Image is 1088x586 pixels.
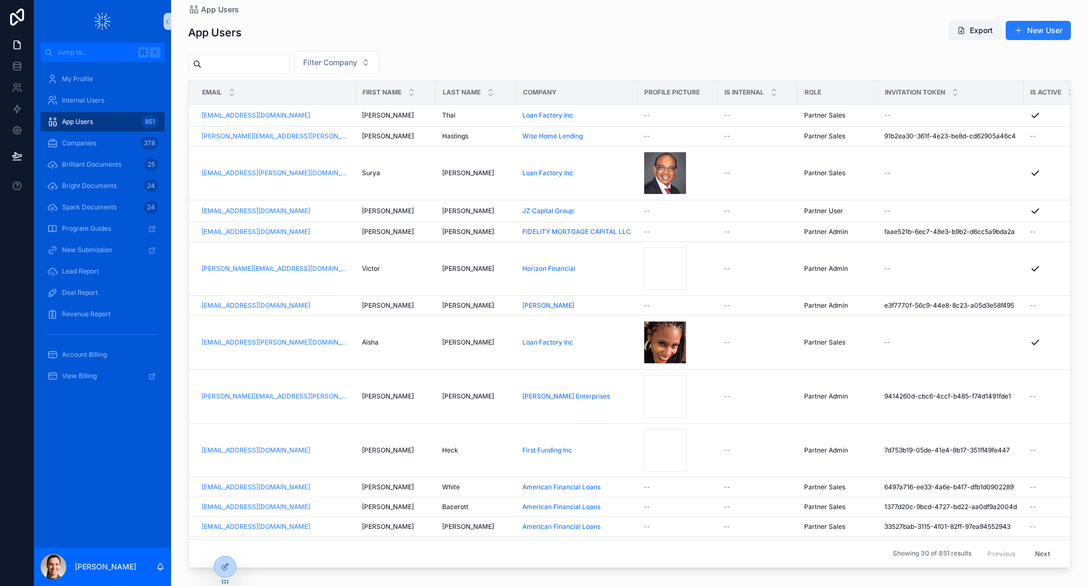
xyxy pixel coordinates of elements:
[202,88,222,97] span: Email
[442,522,510,531] a: [PERSON_NAME]
[724,207,791,215] a: --
[1030,522,1036,531] span: --
[522,169,631,177] a: Loan Factory Inc
[804,207,871,215] a: Partner User
[202,503,310,511] a: [EMAIL_ADDRESS][DOMAIN_NAME]
[202,446,310,455] a: [EMAIL_ADDRESS][DOMAIN_NAME]
[442,228,510,236] a: [PERSON_NAME]
[724,392,791,401] a: --
[1030,228,1036,236] span: --
[884,522,1017,531] a: 33527bab-3115-4f01-82ff-97ea94552943
[41,112,165,131] a: App Users851
[442,503,468,511] span: Bacerott
[362,111,414,120] span: [PERSON_NAME]
[1028,545,1058,562] button: Next
[522,228,631,236] a: FIDELITY MORTGAGE CAPITAL LLC
[884,228,1015,236] span: faae521b-6ec7-48e3-b9b2-d6cc5a9bda2a
[442,483,510,491] a: White
[522,207,631,215] a: JZ Capital Group
[884,169,1017,177] a: --
[884,392,1017,401] a: 9414260d-cbc6-4ccf-b485-f74d1491fde1
[442,264,510,273] a: [PERSON_NAME]
[884,301,1017,310] a: e3f7770f-56c9-44e8-8c23-a05d3e58f495
[724,446,730,455] span: --
[644,207,650,215] span: --
[522,132,631,140] a: Wise Home Lending
[362,111,429,120] a: [PERSON_NAME]
[724,301,791,310] a: --
[724,522,730,531] span: --
[75,561,136,572] p: [PERSON_NAME]
[804,483,871,491] a: Partner Sales
[522,111,631,120] a: Loan Factory Inc
[884,264,1017,273] a: --
[442,264,494,273] span: [PERSON_NAME]
[724,111,791,120] a: --
[202,301,310,310] a: [EMAIL_ADDRESS][DOMAIN_NAME]
[62,203,117,212] span: Spark Documents
[644,483,711,491] a: --
[522,392,610,401] a: [PERSON_NAME] Enterprises
[151,48,159,57] span: K
[202,111,349,120] a: [EMAIL_ADDRESS][DOMAIN_NAME]
[522,169,573,177] span: Loan Factory Inc
[522,207,574,215] a: JZ Capital Group
[362,169,429,177] a: Surya
[202,522,349,531] a: [EMAIL_ADDRESS][DOMAIN_NAME]
[362,264,380,273] span: Victor
[1030,446,1036,455] span: --
[644,503,711,511] a: --
[644,522,650,531] span: --
[442,169,510,177] a: [PERSON_NAME]
[804,338,845,347] span: Partner Sales
[724,483,730,491] span: --
[804,169,871,177] a: Partner Sales
[362,264,429,273] a: Victor
[644,483,650,491] span: --
[522,264,575,273] span: Horizon Financial
[442,483,460,491] span: White
[804,522,871,531] a: Partner Sales
[442,207,510,215] a: [PERSON_NAME]
[362,301,429,310] a: [PERSON_NAME]
[724,503,791,511] a: --
[362,446,414,455] span: [PERSON_NAME]
[804,228,871,236] a: Partner Admin
[522,111,573,120] span: Loan Factory Inc
[202,228,310,236] a: [EMAIL_ADDRESS][DOMAIN_NAME]
[893,550,971,558] span: Showing 30 of 851 results
[202,111,310,120] a: [EMAIL_ADDRESS][DOMAIN_NAME]
[188,4,239,15] a: App Users
[522,338,631,347] a: Loan Factory Inc
[724,228,791,236] a: --
[884,264,891,273] span: --
[724,522,791,531] a: --
[644,111,650,120] span: --
[442,503,510,511] a: Bacerott
[41,304,165,324] a: Revenue Report
[442,522,494,531] span: [PERSON_NAME]
[644,88,700,97] span: Profile picture
[362,483,429,491] a: [PERSON_NAME]
[362,446,429,455] a: [PERSON_NAME]
[884,132,1016,140] span: 91b2ea30-361f-4e23-be8d-cd62905a46c4
[884,446,1010,455] span: 7d753b19-05de-41e4-8b17-351ff49fe447
[522,522,631,531] a: American Financial Loans
[804,338,871,347] a: Partner Sales
[1006,21,1071,40] a: New User
[188,25,242,40] h1: App Users
[522,446,572,455] a: First Funding Inc
[522,503,631,511] a: American Financial Loans
[202,207,349,215] a: [EMAIL_ADDRESS][DOMAIN_NAME]
[724,207,730,215] span: --
[644,301,711,310] a: --
[1030,132,1036,140] span: --
[805,88,821,97] span: Role
[41,134,165,153] a: Companies378
[644,228,711,236] a: --
[884,301,1014,310] span: e3f7770f-56c9-44e8-8c23-a05d3e58f495
[303,57,357,68] span: Filter Company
